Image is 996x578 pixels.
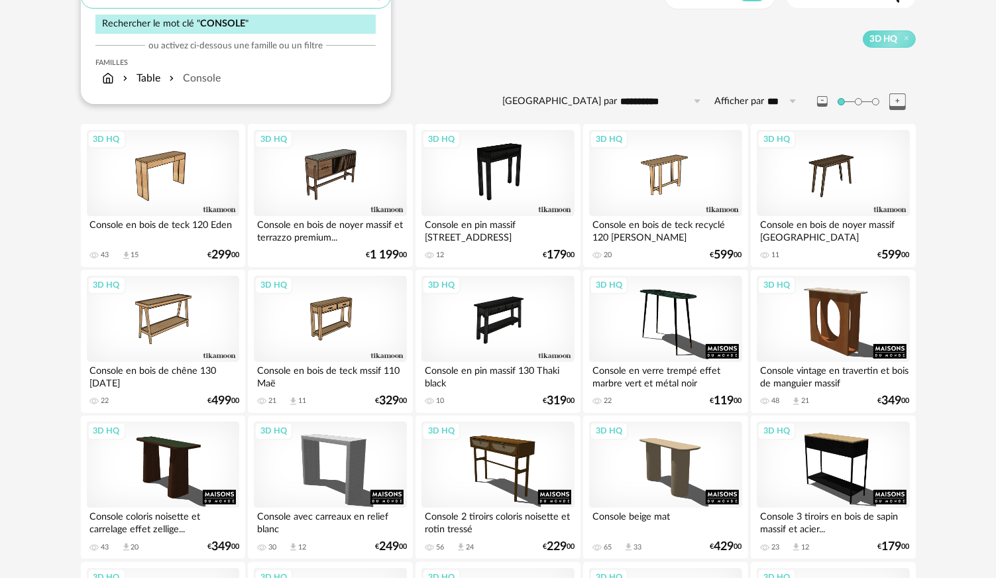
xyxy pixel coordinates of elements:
[131,543,139,552] div: 20
[604,396,612,406] div: 22
[801,396,809,406] div: 21
[211,251,231,260] span: 299
[436,396,444,406] div: 10
[715,95,765,108] label: Afficher par
[583,124,747,267] a: 3D HQ Console en bois de teck recyclé 120 [PERSON_NAME] 20 €59900
[604,251,612,260] div: 20
[878,542,910,551] div: € 00
[87,362,239,388] div: Console en bois de chêne 130 [DATE]
[757,508,909,534] div: Console 3 tiroirs en bois de sapin massif et acier...
[366,251,407,260] div: € 00
[543,251,575,260] div: € 00
[590,131,628,148] div: 3D HQ
[95,15,376,34] div: Rechercher le mot clé " "
[87,422,126,439] div: 3D HQ
[422,276,461,294] div: 3D HQ
[248,124,412,267] a: 3D HQ Console en bois de noyer massif et terrazzo premium... €1 19900
[771,543,779,552] div: 23
[422,131,461,148] div: 3D HQ
[757,276,796,294] div: 3D HQ
[415,416,580,559] a: 3D HQ Console 2 tiroirs coloris noisette et rotin tressé 56 Download icon 24 €22900
[771,396,779,406] div: 48
[298,396,306,406] div: 11
[590,422,628,439] div: 3D HQ
[120,71,160,86] div: Table
[882,542,902,551] span: 179
[254,508,406,534] div: Console avec carreaux en relief blanc
[298,543,306,552] div: 12
[878,396,910,406] div: € 00
[421,508,574,534] div: Console 2 tiroirs coloris noisette et rotin tressé
[102,71,114,86] img: svg+xml;base64,PHN2ZyB3aWR0aD0iMTYiIGhlaWdodD0iMTciIHZpZXdCb3g9IjAgMCAxNiAxNyIgZmlsbD0ibm9uZSIgeG...
[81,124,245,267] a: 3D HQ Console en bois de teck 120 Eden 43 Download icon 15 €29900
[288,396,298,406] span: Download icon
[254,276,293,294] div: 3D HQ
[87,276,126,294] div: 3D HQ
[421,362,574,388] div: Console en pin massif 130 Thaki black
[248,416,412,559] a: 3D HQ Console avec carreaux en relief blanc 30 Download icon 12 €24900
[589,508,742,534] div: Console beige mat
[379,396,399,406] span: 329
[121,251,131,260] span: Download icon
[466,543,474,552] div: 24
[547,542,567,551] span: 229
[547,396,567,406] span: 319
[148,40,323,52] span: ou activez ci-dessous une famille ou un filtre
[207,542,239,551] div: € 00
[882,396,902,406] span: 349
[583,416,747,559] a: 3D HQ Console beige mat 65 Download icon 33 €42900
[101,251,109,260] div: 43
[120,71,131,86] img: svg+xml;base64,PHN2ZyB3aWR0aD0iMTYiIGhlaWdodD0iMTYiIHZpZXdCb3g9IjAgMCAxNiAxNiIgZmlsbD0ibm9uZSIgeG...
[422,422,461,439] div: 3D HQ
[583,270,747,413] a: 3D HQ Console en verre trempé effet marbre vert et métal noir 22 €11900
[421,216,574,243] div: Console en pin massif [STREET_ADDRESS]
[714,396,734,406] span: 119
[375,396,407,406] div: € 00
[634,543,641,552] div: 33
[87,216,239,243] div: Console en bois de teck 120 Eden
[710,396,742,406] div: € 00
[207,396,239,406] div: € 00
[211,396,231,406] span: 499
[436,251,444,260] div: 12
[101,396,109,406] div: 22
[268,396,276,406] div: 21
[121,542,131,552] span: Download icon
[370,251,399,260] span: 1 199
[87,508,239,534] div: Console coloris noisette et carrelage effet zellige...
[710,542,742,551] div: € 00
[757,216,909,243] div: Console en bois de noyer massif [GEOGRAPHIC_DATA]
[771,251,779,260] div: 11
[751,124,915,267] a: 3D HQ Console en bois de noyer massif [GEOGRAPHIC_DATA] 11 €59900
[81,416,245,559] a: 3D HQ Console coloris noisette et carrelage effet zellige... 43 Download icon 20 €34900
[207,251,239,260] div: € 00
[757,131,796,148] div: 3D HQ
[543,396,575,406] div: € 00
[714,542,734,551] span: 429
[589,362,742,388] div: Console en verre trempé effet marbre vert et métal noir
[791,542,801,552] span: Download icon
[590,276,628,294] div: 3D HQ
[547,251,567,260] span: 179
[543,542,575,551] div: € 00
[248,270,412,413] a: 3D HQ Console en bois de teck mssif 110 Maë 21 Download icon 11 €32900
[757,422,796,439] div: 3D HQ
[714,251,734,260] span: 599
[379,542,399,551] span: 249
[268,543,276,552] div: 30
[710,251,742,260] div: € 00
[436,543,444,552] div: 56
[95,58,376,68] div: Familles
[211,542,231,551] span: 349
[101,543,109,552] div: 43
[878,251,910,260] div: € 00
[751,416,915,559] a: 3D HQ Console 3 tiroirs en bois de sapin massif et acier... 23 Download icon 12 €17900
[375,542,407,551] div: € 00
[503,95,618,108] label: [GEOGRAPHIC_DATA] par
[791,396,801,406] span: Download icon
[254,216,406,243] div: Console en bois de noyer massif et terrazzo premium...
[254,362,406,388] div: Console en bois de teck mssif 110 Maë
[254,422,293,439] div: 3D HQ
[604,543,612,552] div: 65
[415,270,580,413] a: 3D HQ Console en pin massif 130 Thaki black 10 €31900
